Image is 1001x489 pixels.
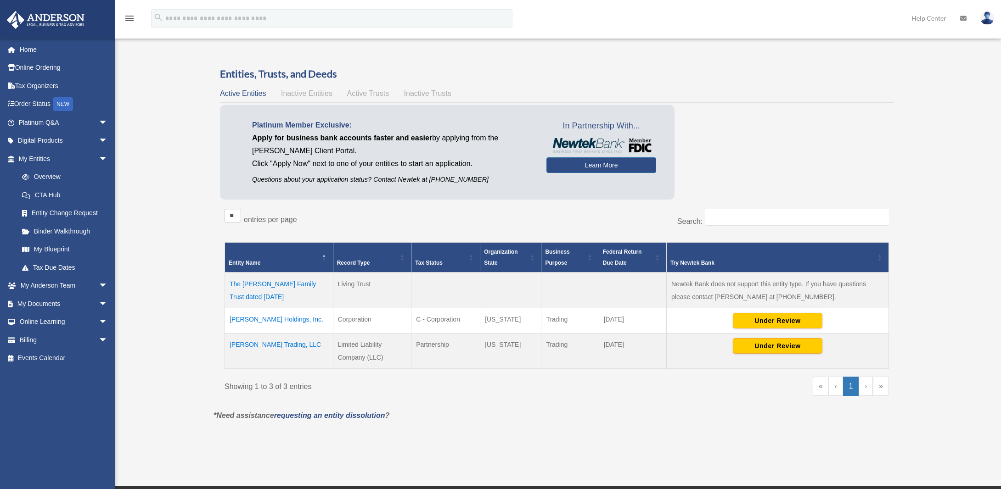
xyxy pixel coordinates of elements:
a: 1 [843,377,859,396]
span: Apply for business bank accounts faster and easier [252,134,432,142]
a: Online Learningarrow_drop_down [6,313,122,331]
p: Questions about your application status? Contact Newtek at [PHONE_NUMBER] [252,174,533,185]
label: entries per page [244,216,297,223]
a: Previous [829,377,843,396]
img: User Pic [980,11,994,25]
a: CTA Hub [13,186,117,204]
img: NewtekBankLogoSM.png [551,138,652,153]
div: Try Newtek Bank [670,257,875,268]
th: Try Newtek Bank : Activate to sort [666,243,889,273]
a: Last [873,377,889,396]
span: arrow_drop_down [99,132,117,150]
td: [PERSON_NAME] Holdings, Inc. [225,308,333,333]
td: [DATE] [599,308,666,333]
h3: Entities, Trusts, and Deeds [220,67,894,81]
a: Tax Due Dates [13,258,117,277]
p: Platinum Member Exclusive: [252,119,533,132]
span: arrow_drop_down [99,113,117,132]
span: Tax Status [415,260,443,266]
a: My Anderson Teamarrow_drop_down [6,277,122,295]
div: NEW [53,97,73,111]
th: Tax Status: Activate to sort [411,243,480,273]
span: Federal Return Due Date [603,249,642,266]
p: by applying from the [PERSON_NAME] Client Portal. [252,132,533,157]
span: Active Trusts [347,89,389,97]
a: Events Calendar [6,349,122,367]
span: Inactive Trusts [404,89,451,97]
img: Anderson Advisors Platinum Portal [4,11,87,29]
button: Under Review [733,338,822,354]
td: [US_STATE] [480,333,541,369]
em: *Need assistance ? [214,411,389,419]
td: Limited Liability Company (LLC) [333,333,411,369]
td: Partnership [411,333,480,369]
span: Active Entities [220,89,266,97]
span: arrow_drop_down [99,331,117,350]
span: In Partnership With... [546,119,656,133]
span: Business Purpose [545,249,569,266]
a: Home [6,40,122,59]
span: Entity Name [229,260,260,266]
span: arrow_drop_down [99,313,117,332]
a: Entity Change Request [13,204,117,222]
a: Binder Walkthrough [13,222,117,240]
th: Business Purpose: Activate to sort [541,243,599,273]
a: Next [859,377,873,396]
i: menu [124,13,135,24]
a: Platinum Q&Aarrow_drop_down [6,113,122,132]
td: C - Corporation [411,308,480,333]
td: [DATE] [599,333,666,369]
a: Order StatusNEW [6,95,122,114]
th: Entity Name: Activate to invert sorting [225,243,333,273]
td: Newtek Bank does not support this entity type. If you have questions please contact [PERSON_NAME]... [666,272,889,308]
th: Federal Return Due Date: Activate to sort [599,243,666,273]
td: [PERSON_NAME] Trading, LLC [225,333,333,369]
a: My Blueprint [13,240,117,259]
a: First [813,377,829,396]
a: Tax Organizers [6,77,122,95]
a: Learn More [546,157,656,173]
span: arrow_drop_down [99,277,117,295]
span: Inactive Entities [281,89,332,97]
td: Trading [541,308,599,333]
td: The [PERSON_NAME] Family Trust dated [DATE] [225,272,333,308]
td: [US_STATE] [480,308,541,333]
th: Organization State: Activate to sort [480,243,541,273]
span: arrow_drop_down [99,295,117,313]
span: Organization State [484,249,517,266]
a: My Documentsarrow_drop_down [6,295,122,313]
p: Click "Apply Now" next to one of your entities to start an application. [252,157,533,170]
i: search [153,12,163,22]
a: Online Ordering [6,59,122,77]
td: Corporation [333,308,411,333]
td: Living Trust [333,272,411,308]
span: Record Type [337,260,370,266]
button: Under Review [733,313,822,328]
div: Showing 1 to 3 of 3 entries [225,377,550,393]
a: menu [124,16,135,24]
a: My Entitiesarrow_drop_down [6,150,117,168]
label: Search: [677,217,703,225]
a: Digital Productsarrow_drop_down [6,132,122,150]
a: requesting an entity dissolution [274,411,385,419]
th: Record Type: Activate to sort [333,243,411,273]
a: Billingarrow_drop_down [6,331,122,349]
td: Trading [541,333,599,369]
a: Overview [13,168,112,186]
span: arrow_drop_down [99,150,117,168]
